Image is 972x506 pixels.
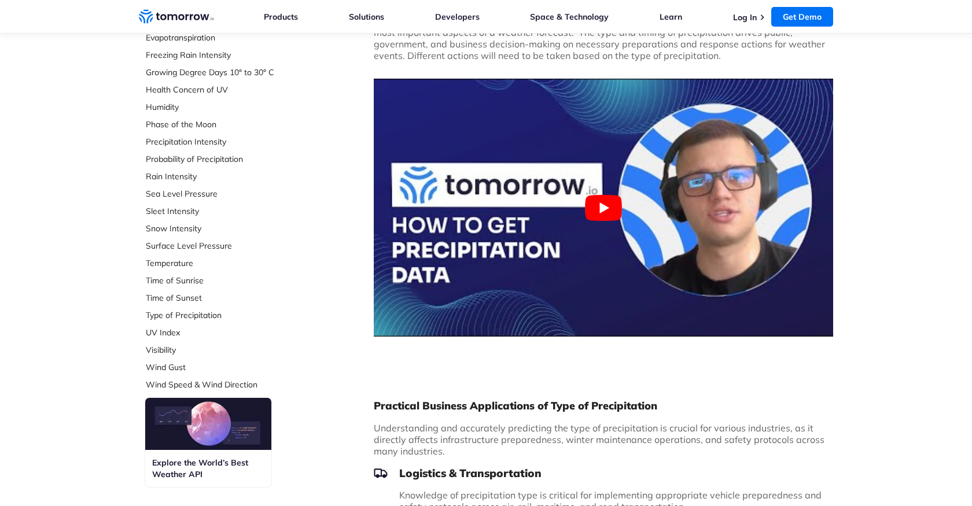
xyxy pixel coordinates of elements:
a: Solutions [349,12,384,22]
a: Home link [139,8,214,25]
h3: Explore the World’s Best Weather API [152,457,264,480]
a: Sleet Intensity [146,205,300,217]
a: Sea Level Pressure [146,188,300,200]
a: Learn [660,12,682,22]
a: UV Index [146,327,300,338]
a: Time of Sunset [146,292,300,304]
a: Products [264,12,298,22]
button: Play Youtube video [374,79,833,337]
a: Surface Level Pressure [146,240,300,252]
a: Wind Gust [146,361,300,373]
a: Time of Sunrise [146,275,300,286]
h3: Logistics & Transportation [374,466,833,480]
a: Probability of Precipitation [146,153,300,165]
a: Precipitation Intensity [146,136,300,147]
a: Temperature [146,257,300,269]
a: Growing Degree Days 10° to 30° C [146,67,300,78]
a: Evapotranspiration [146,32,300,43]
a: Type of Precipitation [146,309,300,321]
a: Space & Technology [530,12,609,22]
a: Snow Intensity [146,223,300,234]
a: Get Demo [771,7,833,27]
a: Humidity [146,101,300,113]
a: Log In [733,12,757,23]
a: Phase of the Moon [146,119,300,130]
a: Freezing Rain Intensity [146,49,300,61]
a: Rain Intensity [146,171,300,182]
a: Visibility [146,344,300,356]
a: Health Concern of UV [146,84,300,95]
span: Understanding and accurately predicting the type of precipitation is crucial for various industri... [374,422,824,457]
a: Wind Speed & Wind Direction [146,379,300,390]
h2: Practical Business Applications of Type of Precipitation [374,399,833,413]
span: The precipitation type forecast is critical to understanding the potential weather impacts and is... [374,15,830,61]
a: Developers [435,12,480,22]
a: Explore the World’s Best Weather API [145,398,271,487]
